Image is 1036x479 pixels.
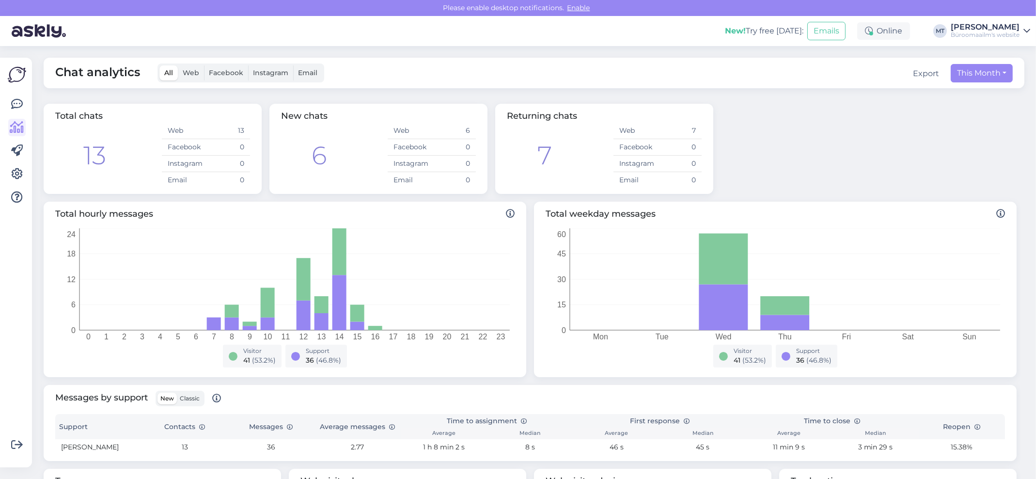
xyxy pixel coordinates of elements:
[796,347,832,355] div: Support
[593,333,608,341] tspan: Mon
[388,123,432,139] td: Web
[209,68,243,77] span: Facebook
[306,347,341,355] div: Support
[86,333,91,341] tspan: 0
[806,356,832,365] span: ( 46.8 %)
[658,123,702,139] td: 7
[401,414,573,428] th: Time to assignment
[832,439,919,455] td: 3 min 29 s
[557,301,566,309] tspan: 15
[104,333,109,341] tspan: 1
[8,65,26,84] img: Askly Logo
[742,356,766,365] span: ( 53.2 %)
[206,156,250,172] td: 0
[67,230,76,239] tspan: 24
[206,123,250,139] td: 13
[55,414,141,439] th: Support
[162,172,206,189] td: Email
[562,326,566,335] tspan: 0
[194,333,198,341] tspan: 6
[335,333,344,341] tspan: 14
[316,356,341,365] span: ( 46.8 %)
[796,356,804,365] span: 36
[253,68,288,77] span: Instagram
[725,25,803,37] div: Try free [DATE]:
[55,391,221,406] span: Messages by support
[507,111,577,121] span: Returning chats
[55,64,140,82] span: Chat analytics
[913,68,939,80] button: Export
[734,347,766,355] div: Visitor
[919,439,1005,455] td: 15.38%
[432,139,476,156] td: 0
[252,356,276,365] span: ( 53.2 %)
[243,356,250,365] span: 41
[951,23,1020,31] div: [PERSON_NAME]
[243,347,276,355] div: Visitor
[407,333,416,341] tspan: 18
[158,333,162,341] tspan: 4
[659,428,746,439] th: Median
[140,333,144,341] tspan: 3
[746,439,832,455] td: 11 min 9 s
[432,172,476,189] td: 0
[371,333,380,341] tspan: 16
[919,414,1005,439] th: Reopen
[951,31,1020,39] div: Büroomaailm's website
[71,301,76,309] tspan: 6
[443,333,452,341] tspan: 20
[573,439,659,455] td: 46 s
[282,333,290,341] tspan: 11
[83,137,106,175] div: 13
[228,414,314,439] th: Messages
[659,439,746,455] td: 45 s
[306,356,314,365] span: 36
[658,156,702,172] td: 0
[857,22,910,40] div: Online
[432,123,476,139] td: 6
[389,333,398,341] tspan: 17
[298,68,317,77] span: Email
[842,333,851,341] tspan: Fri
[725,26,746,35] b: New!
[432,156,476,172] td: 0
[734,356,740,365] span: 41
[299,333,308,341] tspan: 12
[573,414,746,428] th: First response
[183,68,199,77] span: Web
[206,139,250,156] td: 0
[388,139,432,156] td: Facebook
[425,333,434,341] tspan: 19
[716,333,732,341] tspan: Wed
[162,139,206,156] td: Facebook
[67,250,76,258] tspan: 18
[832,428,919,439] th: Median
[656,333,669,341] tspan: Tue
[164,68,173,77] span: All
[479,333,487,341] tspan: 22
[353,333,362,341] tspan: 15
[162,156,206,172] td: Instagram
[613,123,658,139] td: Web
[746,428,832,439] th: Average
[314,439,401,455] td: 2.77
[141,439,228,455] td: 13
[933,24,947,38] div: MT
[141,414,228,439] th: Contacts
[487,428,573,439] th: Median
[55,439,141,455] td: [PERSON_NAME]
[557,250,566,258] tspan: 45
[778,333,792,341] tspan: Thu
[962,333,976,341] tspan: Sun
[281,111,328,121] span: New chats
[71,326,76,335] tspan: 0
[557,230,566,239] tspan: 60
[388,172,432,189] td: Email
[902,333,914,341] tspan: Sat
[67,275,76,284] tspan: 12
[264,333,272,341] tspan: 10
[573,428,659,439] th: Average
[206,172,250,189] td: 0
[658,172,702,189] td: 0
